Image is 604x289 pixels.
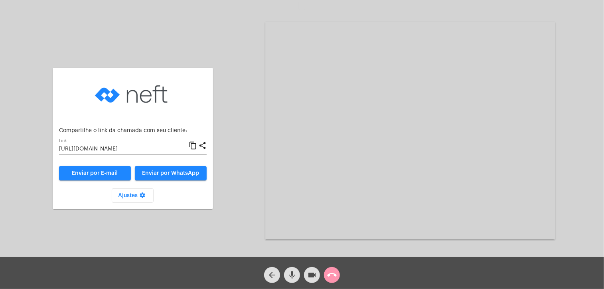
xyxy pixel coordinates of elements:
mat-icon: settings [138,192,147,202]
mat-icon: arrow_back [267,270,277,280]
p: Compartilhe o link da chamada com seu cliente: [59,128,207,134]
mat-icon: content_copy [189,141,197,150]
mat-icon: call_end [327,270,337,280]
button: Ajustes [112,188,154,203]
mat-icon: share [198,141,207,150]
span: Enviar por WhatsApp [142,170,199,176]
img: logo-neft-novo-2.png [93,74,173,114]
mat-icon: videocam [307,270,317,280]
mat-icon: mic [287,270,297,280]
span: Ajustes [118,193,147,198]
button: Enviar por WhatsApp [135,166,207,180]
span: Enviar por E-mail [72,170,118,176]
a: Enviar por E-mail [59,166,131,180]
